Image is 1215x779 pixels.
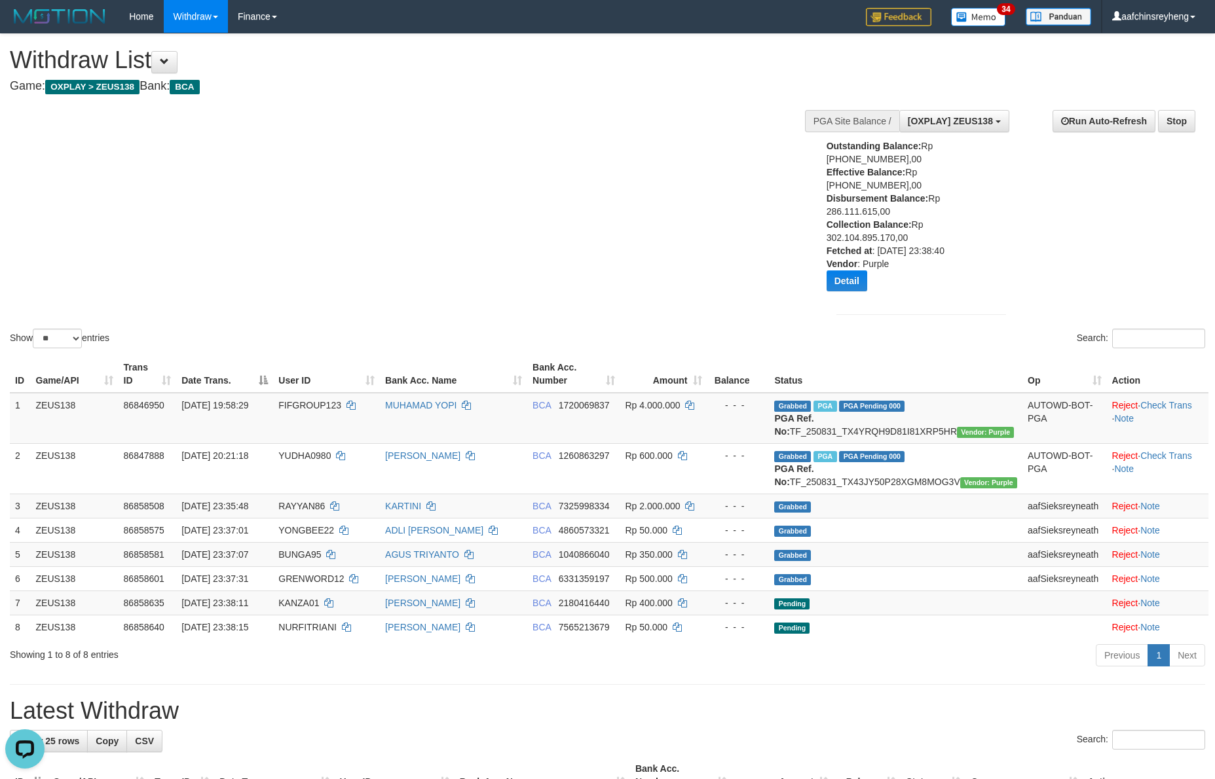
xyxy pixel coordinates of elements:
[951,8,1006,26] img: Button%20Memo.svg
[1140,501,1160,511] a: Note
[1112,501,1138,511] a: Reject
[10,355,31,393] th: ID
[10,47,797,73] h1: Withdraw List
[31,393,119,444] td: ZEUS138
[181,450,248,461] span: [DATE] 20:21:18
[1112,622,1138,632] a: Reject
[278,573,344,584] span: GRENWORD12
[278,549,321,560] span: BUNGA95
[839,451,905,462] span: PGA Pending
[385,450,460,461] a: [PERSON_NAME]
[997,3,1015,15] span: 34
[626,622,668,632] span: Rp 50.000
[385,598,460,608] a: [PERSON_NAME]
[626,573,673,584] span: Rp 500.000
[1112,400,1138,410] a: Reject
[626,549,673,560] span: Rp 350.000
[10,518,31,542] td: 4
[960,477,1017,488] span: Vendor URL: https://trx4.1velocity.biz
[620,355,707,393] th: Amount: activate to sort column ascending
[119,355,177,393] th: Trans ID: activate to sort column ascending
[774,574,811,585] span: Grabbed
[31,615,119,639] td: ZEUS138
[1022,443,1107,494] td: AUTOWD-BOT-PGA
[385,501,421,511] a: KARTINI
[1140,573,1160,584] a: Note
[124,598,164,608] span: 86858635
[626,598,673,608] span: Rp 400.000
[713,548,764,561] div: - - -
[713,499,764,513] div: - - -
[533,400,551,410] span: BCA
[31,494,119,518] td: ZEUS138
[559,501,610,511] span: Copy 7325998334 to clipboard
[899,110,1009,132] button: [OXPLAY] ZEUS138
[769,443,1022,494] td: TF_250831_TX43JY50P28XGM8MOG3V
[10,590,31,615] td: 7
[176,355,273,393] th: Date Trans.: activate to sort column descending
[713,621,764,634] div: - - -
[10,615,31,639] td: 8
[181,598,248,608] span: [DATE] 23:38:11
[813,451,836,462] span: Marked by aafnoeunsreypich
[713,524,764,537] div: - - -
[559,622,610,632] span: Copy 7565213679 to clipboard
[1107,590,1208,615] td: ·
[126,730,162,752] a: CSV
[827,245,872,256] b: Fetched at
[1112,598,1138,608] a: Reject
[124,501,164,511] span: 86858508
[385,400,457,410] a: MUHAMAD YOPI
[1107,542,1208,566] td: ·
[1107,393,1208,444] td: · ·
[1148,644,1170,666] a: 1
[31,590,119,615] td: ZEUS138
[1112,450,1138,461] a: Reject
[1022,518,1107,542] td: aafSieksreyneath
[124,622,164,632] span: 86858640
[1107,566,1208,590] td: ·
[626,400,681,410] span: Rp 4.000.000
[866,8,931,26] img: Feedback.jpg
[10,7,109,26] img: MOTION_logo.png
[827,270,867,291] button: Detail
[1022,566,1107,590] td: aafSieksreyneath
[385,622,460,632] a: [PERSON_NAME]
[10,393,31,444] td: 1
[1140,450,1192,461] a: Check Trans
[839,401,905,412] span: PGA Pending
[1107,518,1208,542] td: ·
[533,450,551,461] span: BCA
[1022,494,1107,518] td: aafSieksreyneath
[533,549,551,560] span: BCA
[1077,329,1205,348] label: Search:
[380,355,527,393] th: Bank Acc. Name: activate to sort column ascending
[827,167,906,177] b: Effective Balance:
[559,549,610,560] span: Copy 1040866040 to clipboard
[10,643,496,661] div: Showing 1 to 8 of 8 entries
[527,355,620,393] th: Bank Acc. Number: activate to sort column ascending
[170,80,199,94] span: BCA
[559,525,610,535] span: Copy 4860573321 to clipboard
[1112,730,1205,750] input: Search:
[559,598,610,608] span: Copy 2180416440 to clipboard
[1022,393,1107,444] td: AUTOWD-BOT-PGA
[713,449,764,462] div: - - -
[1140,622,1160,632] a: Note
[805,110,899,132] div: PGA Site Balance /
[1169,644,1205,666] a: Next
[124,525,164,535] span: 86858575
[10,80,797,93] h4: Game: Bank:
[707,355,770,393] th: Balance
[774,598,810,609] span: Pending
[1140,598,1160,608] a: Note
[45,80,140,94] span: OXPLAY > ZEUS138
[774,501,811,513] span: Grabbed
[124,573,164,584] span: 86858601
[1077,730,1205,750] label: Search:
[87,730,127,752] a: Copy
[31,566,119,590] td: ZEUS138
[124,450,164,461] span: 86847888
[1107,443,1208,494] td: · ·
[1140,400,1192,410] a: Check Trans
